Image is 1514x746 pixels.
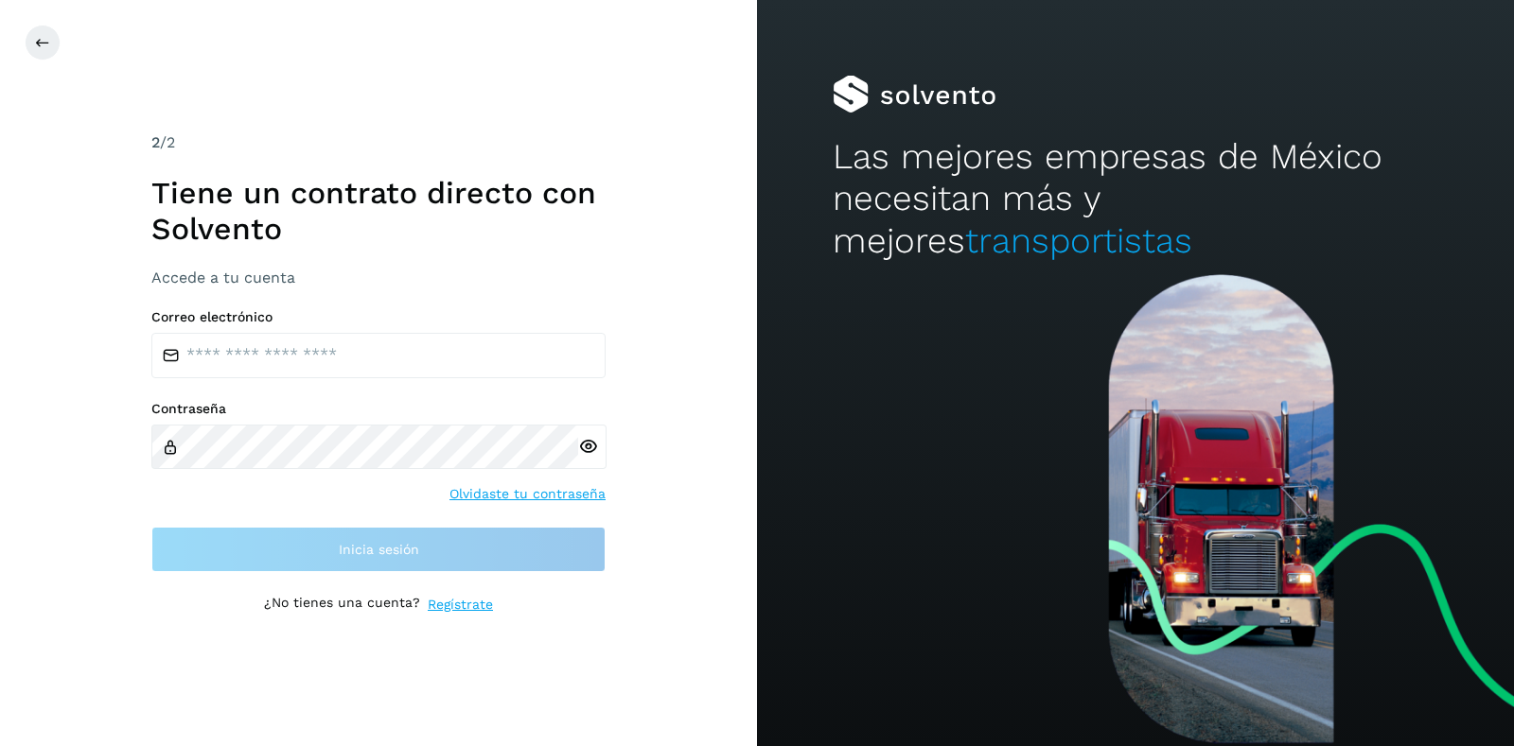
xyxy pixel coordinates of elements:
span: transportistas [965,220,1192,261]
a: Olvidaste tu contraseña [449,484,606,504]
label: Contraseña [151,401,606,417]
span: Inicia sesión [339,543,419,556]
p: ¿No tienes una cuenta? [264,595,420,615]
h1: Tiene un contrato directo con Solvento [151,175,606,248]
label: Correo electrónico [151,309,606,325]
h3: Accede a tu cuenta [151,269,606,286]
a: Regístrate [428,595,493,615]
button: Inicia sesión [151,527,606,572]
span: 2 [151,133,160,151]
div: /2 [151,131,606,154]
h2: Las mejores empresas de México necesitan más y mejores [833,136,1438,262]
